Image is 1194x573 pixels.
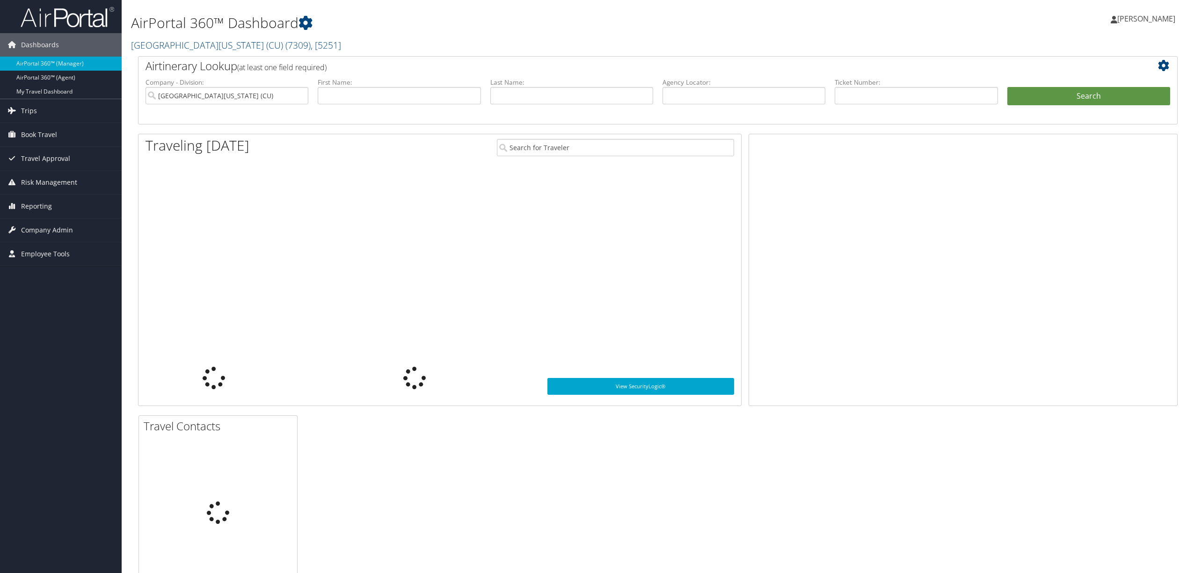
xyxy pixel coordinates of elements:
span: Dashboards [21,33,59,57]
button: Search [1007,87,1170,106]
a: [PERSON_NAME] [1111,5,1185,33]
label: Agency Locator: [663,78,825,87]
h1: Traveling [DATE] [146,136,249,155]
span: Employee Tools [21,242,70,266]
span: Company Admin [21,218,73,242]
a: [GEOGRAPHIC_DATA][US_STATE] (CU) [131,39,341,51]
label: Ticket Number: [835,78,997,87]
h2: Travel Contacts [144,418,297,434]
label: Last Name: [490,78,653,87]
h2: Airtinerary Lookup [146,58,1084,74]
span: Risk Management [21,171,77,194]
span: Reporting [21,195,52,218]
input: Search for Traveler [497,139,734,156]
img: airportal-logo.png [21,6,114,28]
span: , [ 5251 ] [311,39,341,51]
h1: AirPortal 360™ Dashboard [131,13,833,33]
span: [PERSON_NAME] [1117,14,1175,24]
span: ( 7309 ) [285,39,311,51]
span: (at least one field required) [237,62,327,73]
span: Travel Approval [21,147,70,170]
label: First Name: [318,78,481,87]
a: View SecurityLogic® [547,378,734,395]
span: Book Travel [21,123,57,146]
label: Company - Division: [146,78,308,87]
span: Trips [21,99,37,123]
